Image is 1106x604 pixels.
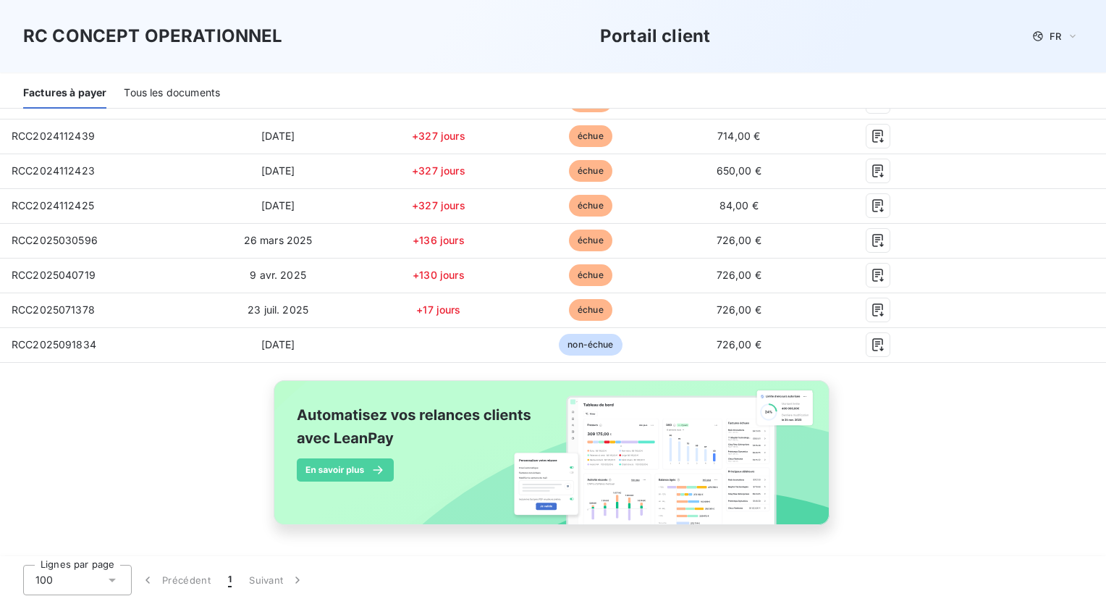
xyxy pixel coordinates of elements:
[261,164,295,177] span: [DATE]
[12,269,96,281] span: RCC2025040719
[717,130,760,142] span: 714,00 €
[228,573,232,587] span: 1
[569,230,612,251] span: échue
[717,269,761,281] span: 726,00 €
[412,130,465,142] span: +327 jours
[412,199,465,211] span: +327 jours
[717,234,761,246] span: 726,00 €
[23,23,282,49] h3: RC CONCEPT OPERATIONNEL
[416,303,460,316] span: +17 jours
[12,338,96,351] span: RCC2025091834
[12,130,95,142] span: RCC2024112439
[240,565,313,595] button: Suivant
[124,78,220,109] div: Tous les documents
[412,164,465,177] span: +327 jours
[12,199,94,211] span: RCC2024112425
[12,303,95,316] span: RCC2025071378
[717,164,761,177] span: 650,00 €
[719,199,759,211] span: 84,00 €
[413,234,465,246] span: +136 jours
[132,565,219,595] button: Précédent
[569,264,612,286] span: échue
[717,338,761,351] span: 726,00 €
[23,78,106,109] div: Factures à payer
[250,269,306,281] span: 9 avr. 2025
[1050,30,1061,42] span: FR
[261,338,295,351] span: [DATE]
[569,125,612,147] span: échue
[261,372,845,550] img: banner
[12,234,98,246] span: RCC2025030596
[12,164,95,177] span: RCC2024112423
[248,303,308,316] span: 23 juil. 2025
[600,23,710,49] h3: Portail client
[569,299,612,321] span: échue
[569,195,612,217] span: échue
[35,573,53,587] span: 100
[413,269,465,281] span: +130 jours
[244,234,313,246] span: 26 mars 2025
[261,199,295,211] span: [DATE]
[261,130,295,142] span: [DATE]
[219,565,240,595] button: 1
[569,160,612,182] span: échue
[717,303,761,316] span: 726,00 €
[559,334,622,356] span: non-échue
